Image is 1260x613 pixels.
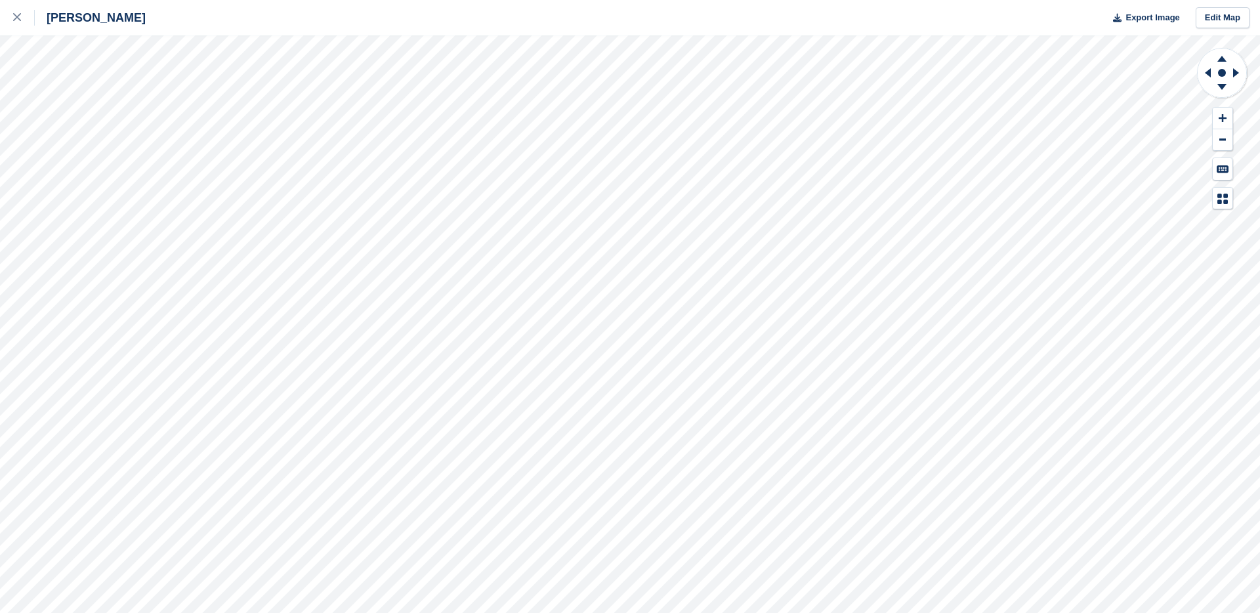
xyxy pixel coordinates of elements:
div: [PERSON_NAME] [35,10,146,26]
button: Zoom In [1213,108,1232,129]
button: Keyboard Shortcuts [1213,158,1232,180]
span: Export Image [1125,11,1179,24]
button: Export Image [1105,7,1180,29]
a: Edit Map [1196,7,1249,29]
button: Map Legend [1213,188,1232,209]
button: Zoom Out [1213,129,1232,151]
